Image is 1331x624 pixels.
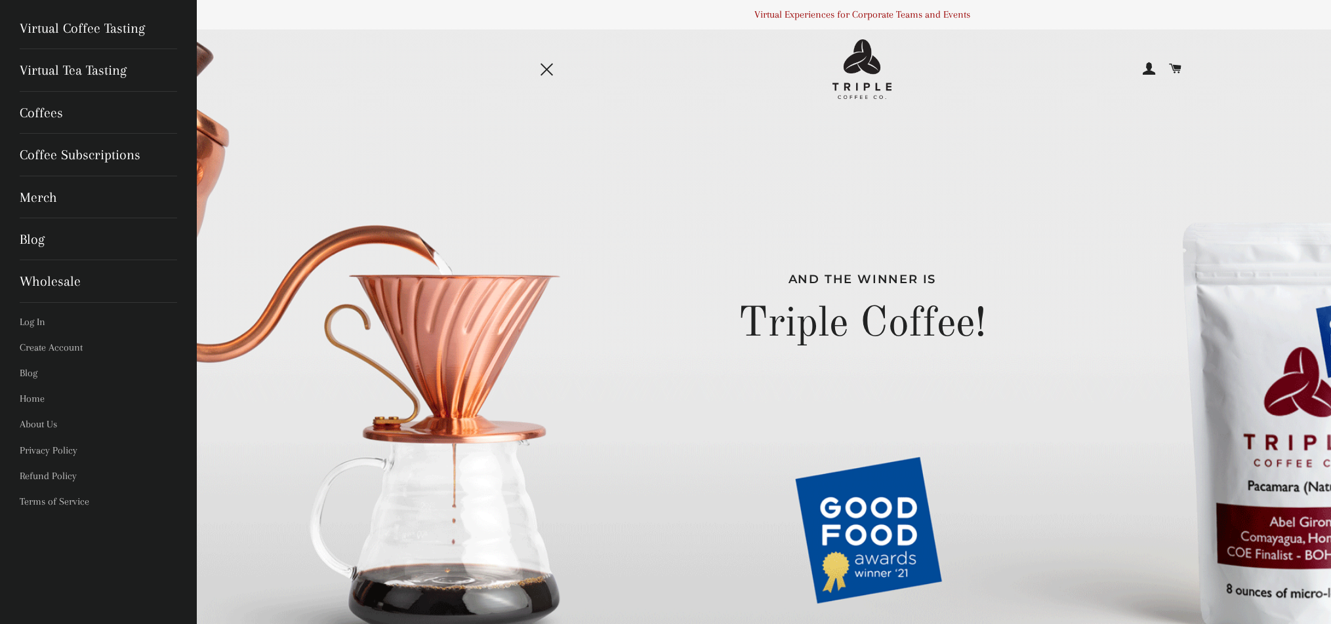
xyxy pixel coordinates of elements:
[10,463,187,489] a: Refund Policy
[10,438,187,463] a: Privacy Policy
[832,39,891,99] img: Triple Coffee Co - Logo
[10,218,187,260] a: Blog
[10,335,187,361] a: Create Account
[10,176,187,218] a: Merch
[10,134,187,176] a: Coffee Subscriptions
[544,298,1181,351] h2: Triple Coffee!
[10,49,187,91] a: Virtual Tea Tasting
[10,309,187,335] a: Log In
[544,270,1181,288] p: And the winner is
[10,361,187,386] a: Blog
[10,489,187,515] a: Terms of Service
[10,92,187,134] a: Coffees
[10,386,187,412] a: Home
[10,412,187,437] a: About Us
[10,260,187,302] a: Wholesale
[10,7,187,49] a: Virtual Coffee Tasting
